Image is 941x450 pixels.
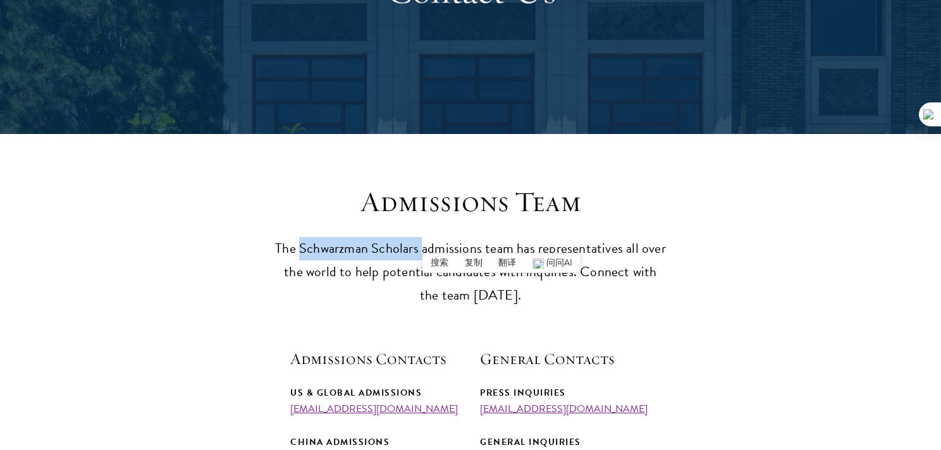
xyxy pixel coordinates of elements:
[532,257,544,269] img: AIGC_icon_new.png
[290,385,461,401] div: US & Global Admissions
[290,434,461,450] div: China Admissions
[290,348,461,370] h5: Admissions Contacts
[524,253,581,273] li: 问问AI
[480,348,651,370] h5: General Contacts
[480,434,651,450] div: General Inquiries
[422,253,457,273] li: 搜索
[480,385,651,401] div: Press Inquiries
[274,185,667,220] h3: Admissions Team
[480,401,648,417] a: [EMAIL_ADDRESS][DOMAIN_NAME]
[290,401,458,417] a: [EMAIL_ADDRESS][DOMAIN_NAME]
[490,253,524,273] li: 翻译
[274,237,667,307] p: The Schwarzman Scholars admissions team has representatives all over the world to help potential ...
[457,253,491,273] li: 复制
